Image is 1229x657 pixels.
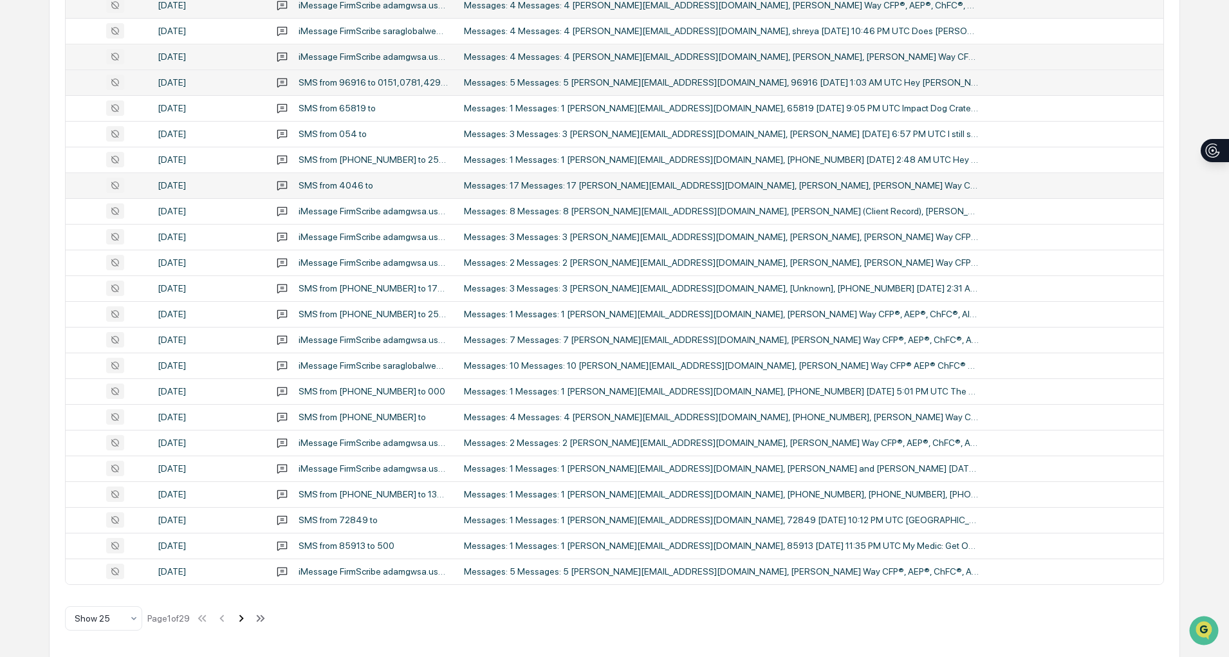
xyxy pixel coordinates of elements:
div: iMessage FirmScribe adamgwsa.uss Conversation with [PERSON_NAME] and [PERSON_NAME] 1 Message [299,463,448,474]
div: 🗄️ [93,163,104,174]
div: Messages: 1 Messages: 1 [PERSON_NAME][EMAIL_ADDRESS][DOMAIN_NAME], [PHONE_NUMBER], [PHONE_NUMBER]... [464,489,979,499]
div: Messages: 1 Messages: 1 [PERSON_NAME][EMAIL_ADDRESS][DOMAIN_NAME], [PERSON_NAME] Way CFP®, AEP®, ... [464,309,979,319]
div: SMS from [PHONE_NUMBER] to [299,412,426,422]
div: Messages: 3 Messages: 3 [PERSON_NAME][EMAIL_ADDRESS][DOMAIN_NAME], [PERSON_NAME], [PERSON_NAME] W... [464,232,979,242]
div: Messages: 2 Messages: 2 [PERSON_NAME][EMAIL_ADDRESS][DOMAIN_NAME], [PERSON_NAME] Way CFP®, AEP®, ... [464,438,979,448]
div: iMessage FirmScribe adamgwsa.uss Conversation with [PERSON_NAME] and [PERSON_NAME] CFP AEP ChFC A... [299,232,448,242]
div: Start new chat [44,98,211,111]
div: [DATE] [158,77,261,88]
div: 🔎 [13,188,23,198]
div: [DATE] [158,154,261,165]
div: Page 1 of 29 [147,613,190,624]
div: Messages: 1 Messages: 1 [PERSON_NAME][EMAIL_ADDRESS][DOMAIN_NAME], 65819 [DATE] 9:05 PM UTC Impac... [464,103,979,113]
div: Messages: 10 Messages: 10 [PERSON_NAME][EMAIL_ADDRESS][DOMAIN_NAME], [PERSON_NAME] Way CFP® AEP® ... [464,360,979,371]
div: SMS from [PHONE_NUMBER] to 2500 [299,154,448,165]
div: Messages: 1 Messages: 1 [PERSON_NAME][EMAIL_ADDRESS][DOMAIN_NAME], [PERSON_NAME] and [PERSON_NAME... [464,463,979,474]
div: SMS from 96916 to 0151,0781,4290,619,453 [299,77,448,88]
div: Messages: 8 Messages: 8 [PERSON_NAME][EMAIL_ADDRESS][DOMAIN_NAME], [PERSON_NAME] (Client Record),... [464,206,979,216]
div: Messages: 2 Messages: 2 [PERSON_NAME][EMAIL_ADDRESS][DOMAIN_NAME], [PERSON_NAME], [PERSON_NAME] W... [464,257,979,268]
div: Messages: 4 Messages: 4 [PERSON_NAME][EMAIL_ADDRESS][DOMAIN_NAME], shreya [DATE] 10:46 PM UTC Doe... [464,26,979,36]
div: SMS from [PHONE_NUMBER] to 000 [299,386,445,396]
div: [DATE] [158,51,261,62]
img: 1746055101610-c473b297-6a78-478c-a979-82029cc54cd1 [13,98,36,122]
div: Messages: 1 Messages: 1 [PERSON_NAME][EMAIL_ADDRESS][DOMAIN_NAME], [PHONE_NUMBER] [DATE] 5:01 PM ... [464,386,979,396]
div: iMessage FirmScribe adamgwsa.uss Conversation with [PERSON_NAME] and [PERSON_NAME] CFP AEP ChFC A... [299,51,448,62]
div: Messages: 3 Messages: 3 [PERSON_NAME][EMAIL_ADDRESS][DOMAIN_NAME], [Unknown], [PHONE_NUMBER] [DAT... [464,283,979,293]
div: iMessage FirmScribe adamgwsa.uss Conversation with [PERSON_NAME] Way CFP AEP ChFC AIF CLU CLTC an... [299,335,448,345]
p: How can we help? [13,27,234,48]
div: SMS from 054 to [299,129,367,139]
div: Messages: 17 Messages: 17 [PERSON_NAME][EMAIL_ADDRESS][DOMAIN_NAME], [PERSON_NAME], [PERSON_NAME]... [464,180,979,190]
div: Messages: 4 Messages: 4 [PERSON_NAME][EMAIL_ADDRESS][DOMAIN_NAME], [PERSON_NAME], [PERSON_NAME] W... [464,51,979,62]
div: iMessage FirmScribe saraglobalwealthstrategies.ios Conversation with [PERSON_NAME] CFP AEP ChFC A... [299,360,448,371]
div: SMS from 85913 to 500 [299,541,394,551]
div: [DATE] [158,360,261,371]
div: SMS from [PHONE_NUMBER] to 13039601116,13042053041,13042223436,13042810504,13042838160,13043191559 [299,489,448,499]
div: iMessage FirmScribe adamgwsa.uss Conversation with [PERSON_NAME] Way CFP AEP ChFC AIF CLU CLTC [P... [299,566,448,577]
div: SMS from [PHONE_NUMBER] to 2500 [299,309,448,319]
div: [DATE] [158,257,261,268]
div: iMessage FirmScribe saraglobalwealthstrategies.ios Conversation with shreya 4 Messages [299,26,448,36]
div: Messages: 5 Messages: 5 [PERSON_NAME][EMAIL_ADDRESS][DOMAIN_NAME], [PERSON_NAME] Way CFP®, AEP®, ... [464,566,979,577]
div: 🖐️ [13,163,23,174]
div: [DATE] [158,566,261,577]
div: [DATE] [158,309,261,319]
div: Messages: 3 Messages: 3 [PERSON_NAME][EMAIL_ADDRESS][DOMAIN_NAME], [PERSON_NAME] [DATE] 6:57 PM U... [464,129,979,139]
span: Attestations [106,162,160,175]
div: [DATE] [158,206,261,216]
span: Pylon [128,218,156,228]
div: Messages: 1 Messages: 1 [PERSON_NAME][EMAIL_ADDRESS][DOMAIN_NAME], [PHONE_NUMBER] [DATE] 2:48 AM ... [464,154,979,165]
div: [DATE] [158,103,261,113]
button: Start new chat [219,102,234,118]
div: Messages: 7 Messages: 7 [PERSON_NAME][EMAIL_ADDRESS][DOMAIN_NAME], [PERSON_NAME] Way CFP®, AEP®, ... [464,335,979,345]
div: SMS from 65819 to [299,103,376,113]
div: Messages: 1 Messages: 1 [PERSON_NAME][EMAIL_ADDRESS][DOMAIN_NAME], 72849 [DATE] 10:12 PM UTC [GEO... [464,515,979,525]
div: SMS from [PHONE_NUMBER] to 17194002462 [299,283,448,293]
div: SMS from 72849 to [299,515,378,525]
a: 🖐️Preclearance [8,157,88,180]
div: [DATE] [158,541,261,551]
div: [DATE] [158,412,261,422]
div: [DATE] [158,180,261,190]
div: [DATE] [158,232,261,242]
iframe: Open customer support [1188,615,1223,649]
div: [DATE] [158,463,261,474]
div: iMessage FirmScribe adamgwsa.uss Conversation with [PERSON_NAME] CFP AEP ChFC AIF CLU CLTC and [P... [299,438,448,448]
a: 🗄️Attestations [88,157,165,180]
div: [DATE] [158,129,261,139]
div: [DATE] [158,438,261,448]
div: SMS from 4046 to [299,180,373,190]
div: [DATE] [158,26,261,36]
a: 🔎Data Lookup [8,181,86,205]
div: We're available if you need us! [44,111,163,122]
div: Messages: 5 Messages: 5 [PERSON_NAME][EMAIL_ADDRESS][DOMAIN_NAME], 96916 [DATE] 1:03 AM UTC Hey [... [464,77,979,88]
span: Preclearance [26,162,83,175]
div: [DATE] [158,386,261,396]
div: [DATE] [158,335,261,345]
a: Powered byPylon [91,217,156,228]
span: Data Lookup [26,187,81,199]
div: [DATE] [158,283,261,293]
div: iMessage FirmScribe adamgwsa.uss Conversation with [PERSON_NAME] and [PERSON_NAME] CFP AEP ChFC A... [299,257,448,268]
div: Messages: 1 Messages: 1 [PERSON_NAME][EMAIL_ADDRESS][DOMAIN_NAME], 85913 [DATE] 11:35 PM UTC My M... [464,541,979,551]
div: [DATE] [158,489,261,499]
div: iMessage FirmScribe adamgwsa.uss Conversation with [PERSON_NAME] Client Record [PERSON_NAME] [PER... [299,206,448,216]
div: Messages: 4 Messages: 4 [PERSON_NAME][EMAIL_ADDRESS][DOMAIN_NAME], [PHONE_NUMBER], [PERSON_NAME] ... [464,412,979,422]
div: [DATE] [158,515,261,525]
